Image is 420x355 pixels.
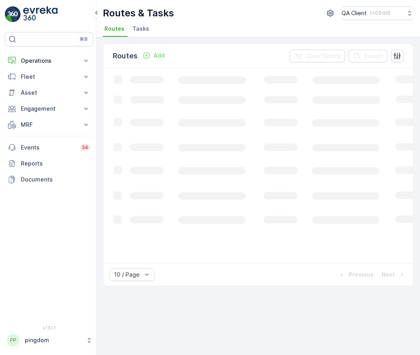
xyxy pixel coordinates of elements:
div: PP [7,334,20,347]
a: Documents [5,172,93,187]
p: Routes [113,50,138,62]
p: pingdom [25,336,82,344]
p: Next [382,271,395,279]
button: Previous [337,270,374,279]
span: v 1.51.1 [5,325,93,330]
p: Routes & Tasks [103,7,174,20]
p: ⌘B [80,36,88,42]
p: Reports [21,160,90,168]
button: MRF [5,117,93,133]
button: Export [348,50,388,62]
span: Tasks [132,25,149,33]
a: Reports [5,156,93,172]
p: Previous [349,271,374,279]
button: Clear Filters [290,50,345,62]
span: Routes [104,25,124,33]
p: Clear Filters [306,52,340,60]
p: Export [364,52,383,60]
p: Documents [21,176,90,183]
button: QA Client(+03:00) [342,6,414,20]
button: Add [139,51,168,60]
p: Operations [21,57,77,65]
p: MRF [21,121,77,129]
button: Fleet [5,69,93,85]
p: Fleet [21,73,77,81]
a: Events34 [5,140,93,156]
button: Next [381,270,407,279]
button: PPpingdom [5,332,93,349]
p: Events [21,144,75,152]
button: Operations [5,53,93,69]
p: 34 [82,144,88,151]
p: QA Client [342,9,367,17]
button: Engagement [5,101,93,117]
p: Add [154,52,165,60]
p: Asset [21,89,77,97]
img: logo [5,6,21,22]
p: ( +03:00 ) [370,10,390,16]
img: logo_light-DOdMpM7g.png [23,6,58,22]
p: Engagement [21,105,77,113]
button: Asset [5,85,93,101]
